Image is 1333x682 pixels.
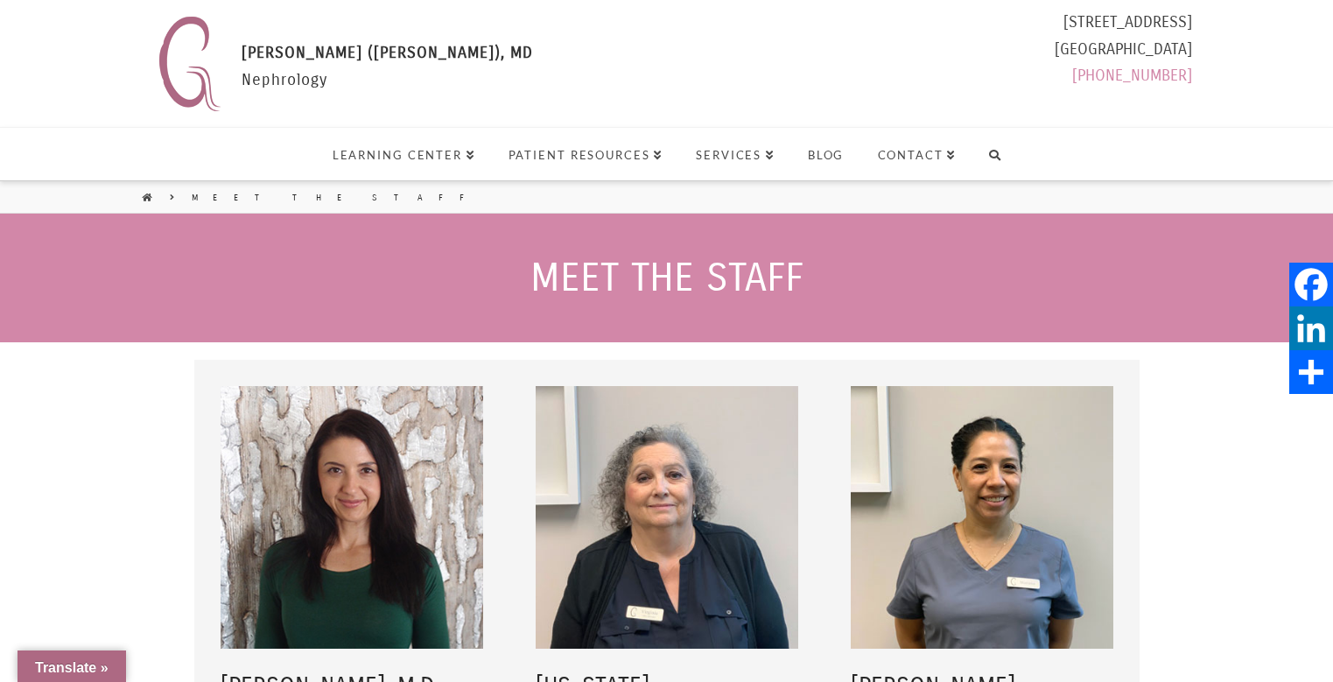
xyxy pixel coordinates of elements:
a: Facebook [1289,263,1333,306]
span: Contact [878,150,957,161]
a: Learning Center [315,128,491,180]
div: Nephrology [242,39,533,118]
a: Blog [790,128,860,180]
a: Patient Resources [491,128,679,180]
span: Translate » [35,660,109,675]
img: Virginia.jpg [536,386,798,649]
img: Nephrology [151,9,228,118]
a: Contact [860,128,972,180]
span: Blog [808,150,845,161]
span: Learning Center [333,150,475,161]
a: Meet the Staff [192,192,481,204]
img: Mariana.jpg [851,386,1113,649]
img: Team-DrG.jpg [221,386,483,649]
a: Services [678,128,790,180]
a: [PHONE_NUMBER] [1072,66,1192,85]
span: Patient Resources [509,150,663,161]
span: [PERSON_NAME] ([PERSON_NAME]), MD [242,43,533,62]
div: [STREET_ADDRESS] [GEOGRAPHIC_DATA] [1055,9,1192,96]
a: LinkedIn [1289,306,1333,350]
span: Services [696,150,775,161]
